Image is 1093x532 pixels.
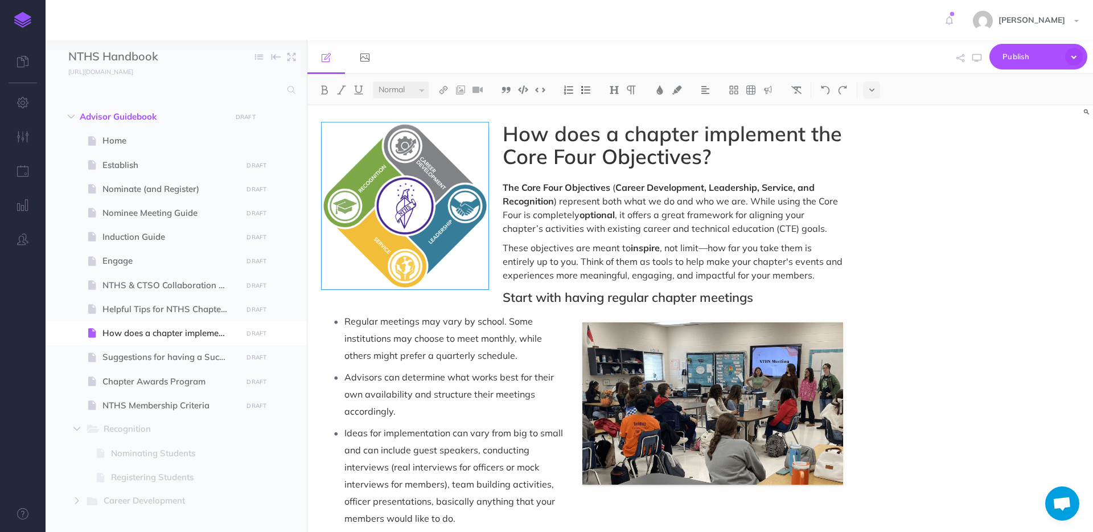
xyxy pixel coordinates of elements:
small: DRAFT [246,282,266,289]
small: DRAFT [246,210,266,217]
small: DRAFT [246,162,266,169]
span: Establish [102,158,239,172]
small: DRAFT [246,330,266,337]
span: NTHS & CTSO Collaboration Guide [102,279,239,292]
button: DRAFT [243,279,271,292]
img: Undo [820,85,831,95]
button: DRAFT [243,375,271,388]
span: Advisor Guidebook [80,110,224,124]
button: DRAFT [243,255,271,268]
img: Bold button [319,85,330,95]
img: Link button [438,85,449,95]
img: Alignment dropdown menu button [700,85,710,95]
small: DRAFT [246,378,266,386]
span: , not limit—how far you take them is entirely up to you. Think of them as tools to help make your... [503,242,845,281]
img: Blockquote button [501,85,511,95]
span: Publish [1002,48,1059,66]
span: Start with having regular chapter meetings [503,289,753,305]
span: Advisors can determine what works best for their own availability and structure their meetings ac... [344,371,556,417]
small: DRAFT [246,257,266,265]
span: ) represent both what we do and who we are. While using the Core Four is completely [503,195,840,220]
img: Unordered list button [581,85,591,95]
span: NTHS Membership Criteria [102,399,239,412]
span: How does a chapter implement the Core Four Objectives? [102,326,239,340]
button: DRAFT [243,327,271,340]
button: Publish [989,44,1087,69]
img: logo-mark.svg [14,12,31,28]
span: Registering Students [111,470,239,484]
span: Career Development [104,494,221,509]
img: Ordered list button [564,85,574,95]
small: DRAFT [246,186,266,193]
button: DRAFT [243,399,271,412]
span: inspire [631,242,660,253]
span: Home [102,134,239,148]
span: Helpful Tips for NTHS Chapter Officers [102,302,239,316]
img: Headings dropdown button [609,85,619,95]
img: Callout dropdown menu button [763,85,773,95]
img: jCKyluAjRk6B7sx0ttDD.png [322,122,488,289]
img: Add image button [455,85,466,95]
input: Search [68,80,281,100]
span: Chapter Awards Program [102,375,239,388]
img: Text color button [655,85,665,95]
img: Redo [837,85,848,95]
span: Suggestions for having a Successful Chapter [102,350,239,364]
input: Documentation Name [68,48,202,66]
small: [URL][DOMAIN_NAME] [68,68,133,76]
span: optional [580,209,615,220]
small: DRAFT [246,234,266,241]
img: Create table button [746,85,756,95]
img: Italic button [336,85,347,95]
img: Code block button [518,85,528,94]
span: Regular meetings may vary by school. Some institutions may choose to meet monthly, while others m... [344,316,544,361]
img: Underline button [354,85,364,95]
img: Add video button [472,85,483,95]
span: Career Development, Leadership, Service, and Recognition [503,182,817,207]
button: DRAFT [243,351,271,364]
span: Induction Guide [102,230,239,244]
a: [URL][DOMAIN_NAME] [46,66,145,77]
span: Recognition [104,422,221,437]
span: [PERSON_NAME] [993,15,1071,25]
span: , it offers a great framework for aligning your chapter’s activities with existing career and tec... [503,209,827,234]
button: DRAFT [243,231,271,244]
small: DRAFT [246,402,266,410]
small: DRAFT [246,354,266,361]
button: DRAFT [243,183,271,196]
span: Engage [102,254,239,268]
img: e15ca27c081d2886606c458bc858b488.jpg [973,11,993,31]
button: DRAFT [231,111,260,124]
span: Ideas for implementation can vary from big to small and can include guest speakers, conducting in... [344,427,565,524]
small: DRAFT [236,113,256,121]
span: Nominee Meeting Guide [102,206,239,220]
span: These objectives are meant to [503,242,631,253]
img: Inline code button [535,85,545,94]
img: Paragraph button [626,85,636,95]
button: DRAFT [243,159,271,172]
span: Nominating Students [111,447,239,460]
button: DRAFT [243,207,271,220]
span: Nominate (and Register) [102,182,239,196]
img: Clear styles button [791,85,802,95]
span: ( [613,182,615,193]
span: The Core Four Objectives [503,182,610,193]
small: DRAFT [246,306,266,313]
img: Text background color button [672,85,682,95]
a: Open chat [1045,486,1079,521]
button: DRAFT [243,303,271,316]
span: How does a chapter implement the Core Four Objectives? [503,121,848,169]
